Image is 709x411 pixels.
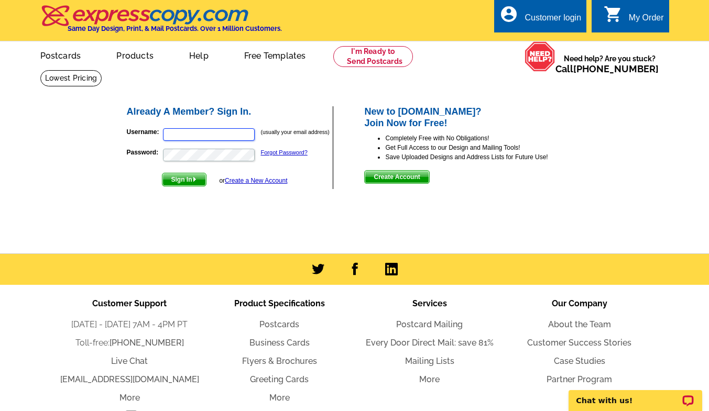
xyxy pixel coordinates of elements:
[54,318,204,331] li: [DATE] - [DATE] 7AM - 4PM PT
[555,63,659,74] span: Call
[562,378,709,411] iframe: LiveChat chat widget
[100,42,170,67] a: Products
[573,63,659,74] a: [PHONE_NUMBER]
[525,13,581,28] div: Customer login
[261,149,308,155] a: Forgot Password?
[111,356,148,366] a: Live Chat
[192,177,197,182] img: button-next-arrow-white.png
[499,12,581,25] a: account_circle Customer login
[385,152,584,162] li: Save Uploaded Designs and Address Lists for Future Use!
[261,129,330,135] small: (usually your email address)
[499,5,518,24] i: account_circle
[552,298,607,308] span: Our Company
[604,12,664,25] a: shopping_cart My Order
[225,177,287,184] a: Create a New Account
[554,356,605,366] a: Case Studies
[629,13,664,28] div: My Order
[385,134,584,143] li: Completely Free with No Obligations!
[396,319,463,329] a: Postcard Mailing
[162,173,206,186] span: Sign In
[604,5,623,24] i: shopping_cart
[364,170,429,184] button: Create Account
[110,338,184,348] a: [PHONE_NUMBER]
[269,393,290,403] a: More
[162,173,206,186] button: Sign In
[92,298,167,308] span: Customer Support
[24,42,98,67] a: Postcards
[249,338,310,348] a: Business Cards
[68,25,282,32] h4: Same Day Design, Print, & Mail Postcards. Over 1 Million Customers.
[242,356,317,366] a: Flyers & Brochures
[364,106,584,129] h2: New to [DOMAIN_NAME]? Join Now for Free!
[227,42,323,67] a: Free Templates
[412,298,447,308] span: Services
[234,298,325,308] span: Product Specifications
[527,338,631,348] a: Customer Success Stories
[259,319,299,329] a: Postcards
[119,393,140,403] a: More
[547,374,612,384] a: Partner Program
[385,143,584,152] li: Get Full Access to our Design and Mailing Tools!
[127,148,162,157] label: Password:
[172,42,225,67] a: Help
[366,338,494,348] a: Every Door Direct Mail: save 81%
[419,374,440,384] a: More
[250,374,309,384] a: Greeting Cards
[219,176,287,185] div: or
[40,13,282,32] a: Same Day Design, Print, & Mail Postcards. Over 1 Million Customers.
[365,171,429,183] span: Create Account
[405,356,454,366] a: Mailing Lists
[60,374,199,384] a: [EMAIL_ADDRESS][DOMAIN_NAME]
[548,319,611,329] a: About the Team
[54,337,204,349] li: Toll-free:
[127,106,333,118] h2: Already A Member? Sign In.
[525,41,555,72] img: help
[555,53,664,74] span: Need help? Are you stuck?
[127,127,162,137] label: Username:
